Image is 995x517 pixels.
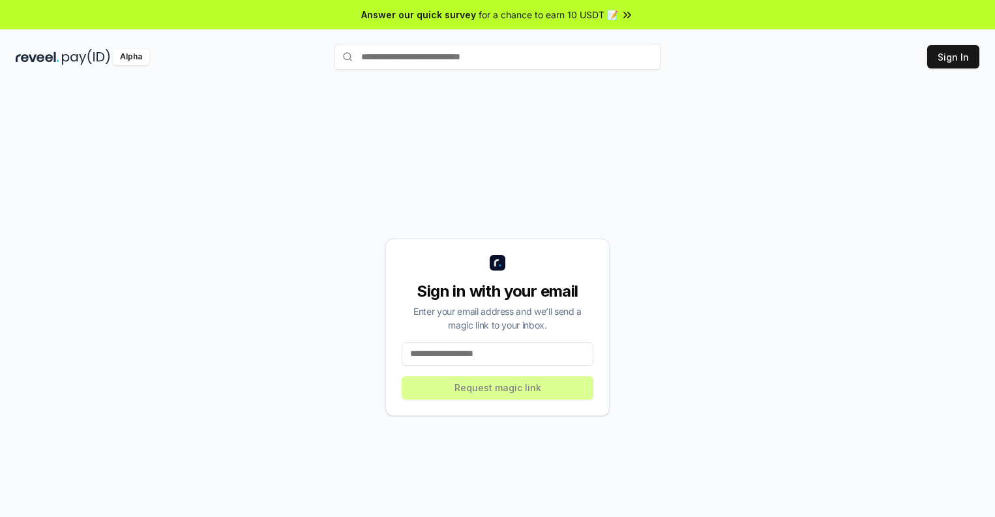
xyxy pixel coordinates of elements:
[16,49,59,65] img: reveel_dark
[402,304,593,332] div: Enter your email address and we’ll send a magic link to your inbox.
[927,45,979,68] button: Sign In
[490,255,505,271] img: logo_small
[113,49,149,65] div: Alpha
[62,49,110,65] img: pay_id
[361,8,476,22] span: Answer our quick survey
[479,8,618,22] span: for a chance to earn 10 USDT 📝
[402,281,593,302] div: Sign in with your email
